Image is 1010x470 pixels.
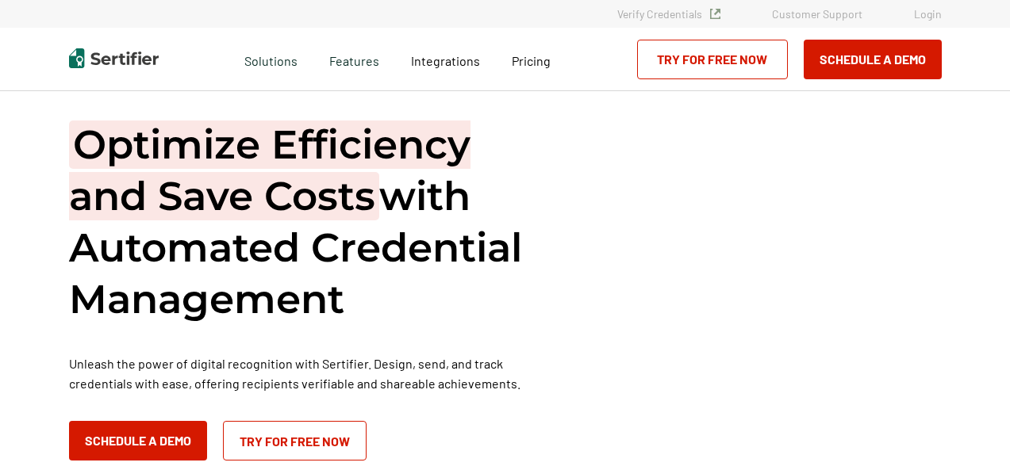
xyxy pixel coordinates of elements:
a: Pricing [512,49,551,69]
p: Unleash the power of digital recognition with Sertifier. Design, send, and track credentials with... [69,353,545,393]
img: Sertifier | Digital Credentialing Platform [69,48,159,68]
a: Verify Credentials [617,7,720,21]
img: Verified [710,9,720,19]
a: Customer Support [772,7,862,21]
a: Try for Free Now [637,40,788,79]
span: Integrations [411,53,480,68]
h1: with Automated Credential Management [69,119,545,325]
a: Integrations [411,49,480,69]
a: Try for Free Now [223,421,367,460]
a: Login [914,7,942,21]
span: Pricing [512,53,551,68]
span: Solutions [244,49,298,69]
span: Features [329,49,379,69]
span: Optimize Efficiency and Save Costs [69,120,470,220]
